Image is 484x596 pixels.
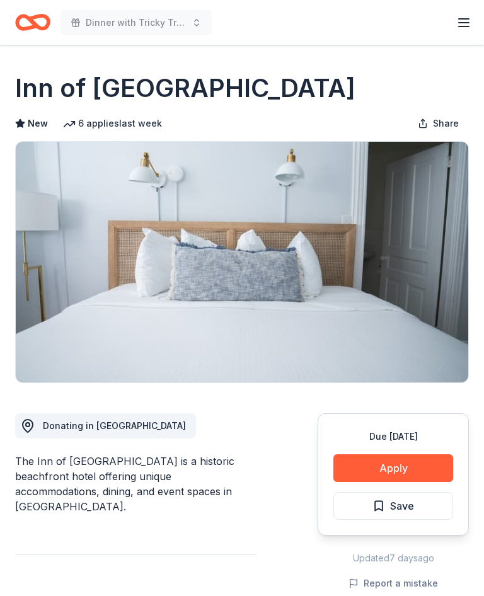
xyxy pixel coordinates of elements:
[433,116,459,131] span: Share
[333,454,453,482] button: Apply
[63,116,162,131] div: 6 applies last week
[60,10,212,35] button: Dinner with Tricky Tray and Live Entertainment . Featuring cuisine from local restaurants.
[15,8,50,37] a: Home
[390,498,414,514] span: Save
[86,15,187,30] span: Dinner with Tricky Tray and Live Entertainment . Featuring cuisine from local restaurants.
[28,116,48,131] span: New
[408,111,469,136] button: Share
[15,71,355,106] h1: Inn of [GEOGRAPHIC_DATA]
[16,142,468,382] img: Image for Inn of Cape May
[333,429,453,444] div: Due [DATE]
[15,454,257,514] div: The Inn of [GEOGRAPHIC_DATA] is a historic beachfront hotel offering unique accommodations, dinin...
[43,420,186,431] span: Donating in [GEOGRAPHIC_DATA]
[318,551,469,566] div: Updated 7 days ago
[333,492,453,520] button: Save
[349,576,438,591] button: Report a mistake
